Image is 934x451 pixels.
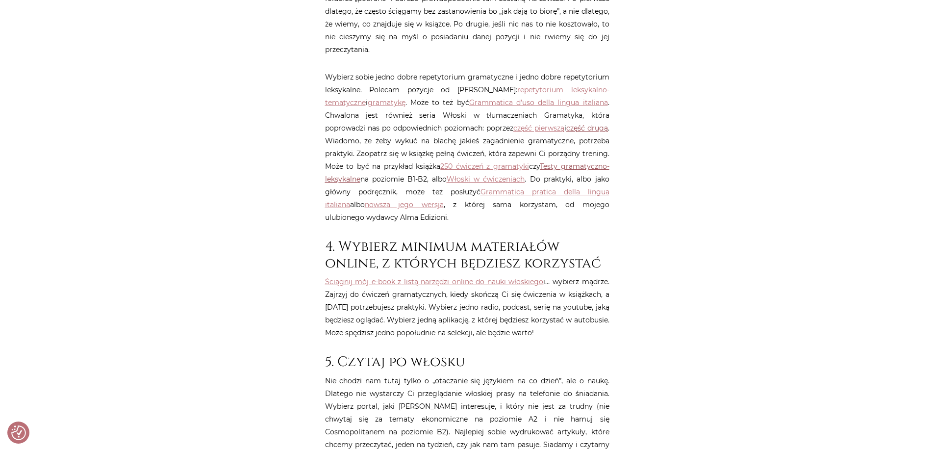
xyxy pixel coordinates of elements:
a: Ściągnij mój e-book z listą narzędzi online do nauki włoskiego [325,277,544,286]
button: Preferencje co do zgód [11,425,26,440]
a: nowsza jego wersja [365,200,444,209]
a: Grammatica d’uso della lingua italiana [469,98,608,107]
p: Wybierz sobie jedno dobre repetytorium gramatyczne i jedno dobre repetytorium leksykalne. Polecam... [325,71,609,224]
a: Włoski w ćwiczeniach [447,175,525,184]
a: część drugą [566,124,608,133]
a: część pierwszą [513,124,564,133]
img: Revisit consent button [11,425,26,440]
a: gramatykę [368,98,405,107]
a: 250 ćwiczeń z gramatyki [440,162,529,171]
p: i… wybierz mądrze. Zajrzyj do ćwiczeń gramatycznych, kiedy skończą Ci się ćwiczenia w książkach, ... [325,275,609,339]
h2: 5. Czytaj po włosku [325,354,609,371]
h2: 4. Wybierz minimum materiałów online, z których będziesz korzystać [325,239,609,271]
